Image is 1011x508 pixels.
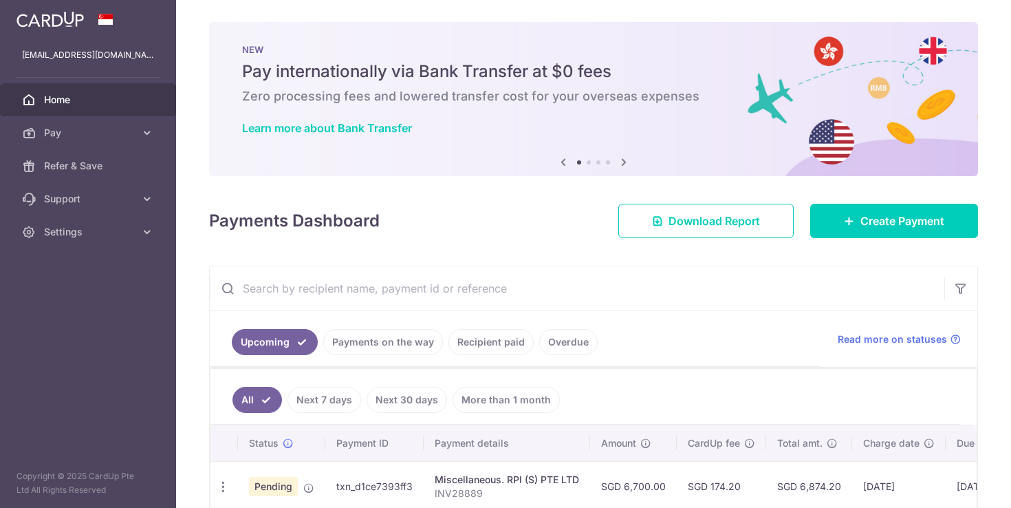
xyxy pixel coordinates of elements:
span: Read more on statuses [838,332,947,346]
a: Create Payment [810,204,978,238]
span: Amount [601,436,636,450]
h5: Pay internationally via Bank Transfer at $0 fees [242,61,945,83]
input: Search by recipient name, payment id or reference [210,266,944,310]
a: Learn more about Bank Transfer [242,121,412,135]
span: Settings [44,225,135,239]
th: Payment ID [325,425,424,461]
span: Total amt. [777,436,823,450]
div: Miscellaneous. RPI (S) PTE LTD [435,473,579,487]
h6: Zero processing fees and lowered transfer cost for your overseas expenses [242,88,945,105]
span: CardUp fee [688,436,740,450]
span: Pay [44,126,135,140]
span: Refer & Save [44,159,135,173]
span: Pending [249,477,298,496]
span: Due date [957,436,998,450]
a: Overdue [539,329,598,355]
img: CardUp [17,11,84,28]
p: [EMAIL_ADDRESS][DOMAIN_NAME] [22,48,154,62]
p: INV28889 [435,487,579,500]
a: Upcoming [232,329,318,355]
a: All [232,387,282,413]
a: Payments on the way [323,329,443,355]
a: Recipient paid [448,329,534,355]
span: Charge date [863,436,920,450]
a: More than 1 month [453,387,560,413]
h4: Payments Dashboard [209,209,380,233]
a: Read more on statuses [838,332,961,346]
span: Create Payment [860,213,944,229]
span: Home [44,93,135,107]
a: Next 7 days [287,387,361,413]
th: Payment details [424,425,590,461]
span: Download Report [668,213,760,229]
span: Support [44,192,135,206]
a: Next 30 days [367,387,447,413]
img: Bank transfer banner [209,22,978,176]
a: Download Report [618,204,794,238]
p: NEW [242,44,945,55]
span: Status [249,436,279,450]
